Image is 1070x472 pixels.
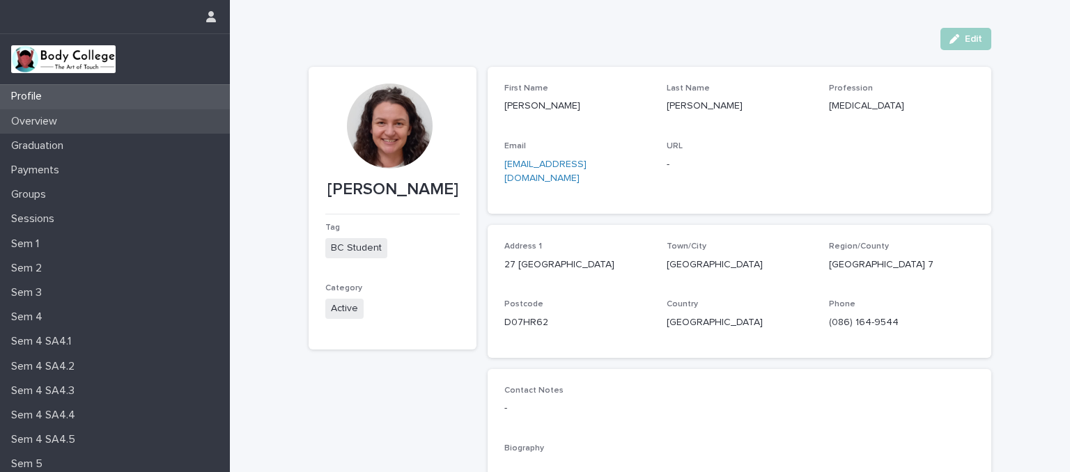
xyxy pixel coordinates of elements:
span: Email [504,142,526,150]
p: Sem 2 [6,262,53,275]
span: First Name [504,84,548,93]
p: Overview [6,115,68,128]
span: Tag [325,223,340,232]
a: (086) 164-9544 [829,317,899,327]
span: URL [667,142,683,150]
span: Category [325,284,362,292]
a: [EMAIL_ADDRESS][DOMAIN_NAME] [504,159,587,184]
img: xvtzy2PTuGgGH0xbwGb2 [11,45,116,73]
p: Sem 4 [6,310,54,324]
span: Town/City [667,242,706,251]
span: Postcode [504,300,543,308]
p: Groups [6,188,57,201]
span: BC Student [325,238,387,258]
p: Sem 4 SA4.4 [6,409,86,422]
span: Region/County [829,242,889,251]
span: Contact Notes [504,386,564,395]
p: Graduation [6,139,75,152]
p: Sem 1 [6,237,50,251]
span: Address 1 [504,242,542,251]
p: [MEDICAL_DATA] [829,99,975,113]
p: - [504,401,975,416]
span: Edit [965,34,982,44]
p: - [667,157,812,172]
p: Profile [6,90,53,103]
p: Sem 4 SA4.1 [6,335,82,348]
span: Last Name [667,84,710,93]
p: Payments [6,164,70,177]
p: Sem 4 SA4.5 [6,433,86,446]
span: Biography [504,444,544,453]
span: Phone [829,300,855,308]
p: Sem 4 SA4.3 [6,384,86,398]
p: Sem 5 [6,457,54,471]
p: [PERSON_NAME] [325,180,460,200]
p: 27 [GEOGRAPHIC_DATA] [504,258,650,272]
p: Sem 3 [6,286,53,299]
p: D07HR62 [504,315,650,330]
p: Sessions [6,212,65,226]
p: Sem 4 SA4.2 [6,360,86,373]
p: [GEOGRAPHIC_DATA] 7 [829,258,975,272]
button: Edit [940,28,991,50]
p: [PERSON_NAME] [667,99,812,113]
span: Profession [829,84,873,93]
span: Country [667,300,698,308]
p: [GEOGRAPHIC_DATA] [667,315,812,330]
p: [GEOGRAPHIC_DATA] [667,258,812,272]
p: [PERSON_NAME] [504,99,650,113]
span: Active [325,299,364,319]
